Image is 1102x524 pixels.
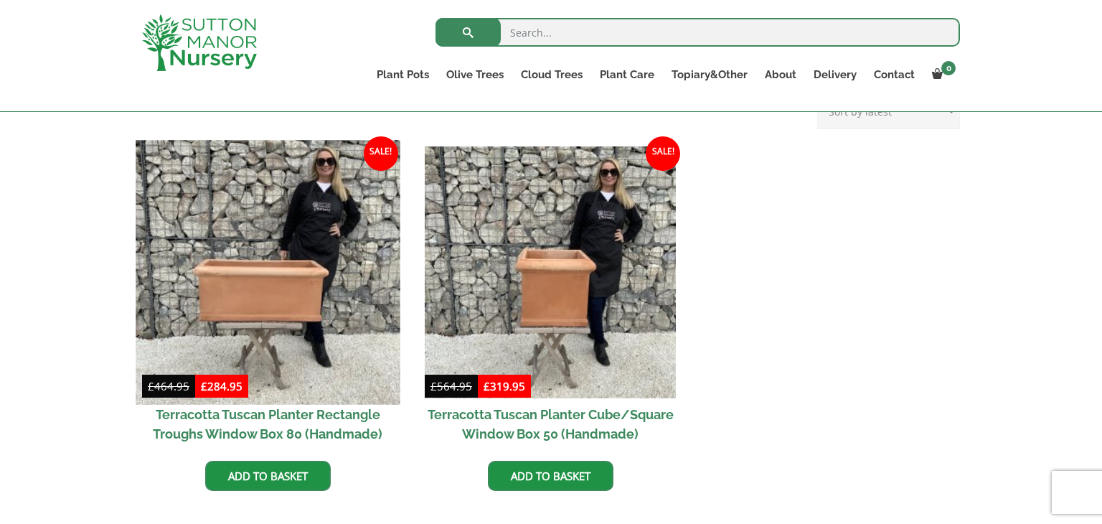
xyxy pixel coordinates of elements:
[205,461,331,491] a: Add to basket: “Terracotta Tuscan Planter Rectangle Troughs Window Box 80 (Handmade)”
[368,65,438,85] a: Plant Pots
[488,461,613,491] a: Add to basket: “Terracotta Tuscan Planter Cube/Square Window Box 50 (Handmade)”
[425,146,677,398] img: Terracotta Tuscan Planter Cube/Square Window Box 50 (Handmade)
[512,65,591,85] a: Cloud Trees
[201,379,242,393] bdi: 284.95
[756,65,805,85] a: About
[425,146,677,450] a: Sale! Terracotta Tuscan Planter Cube/Square Window Box 50 (Handmade)
[646,136,680,171] span: Sale!
[430,379,437,393] span: £
[142,398,394,450] h2: Terracotta Tuscan Planter Rectangle Troughs Window Box 80 (Handmade)
[438,65,512,85] a: Olive Trees
[148,379,154,393] span: £
[142,14,257,71] img: logo
[941,61,956,75] span: 0
[484,379,525,393] bdi: 319.95
[805,65,865,85] a: Delivery
[201,379,207,393] span: £
[663,65,756,85] a: Topiary&Other
[923,65,960,85] a: 0
[430,379,472,393] bdi: 564.95
[591,65,663,85] a: Plant Care
[142,146,394,450] a: Sale! Terracotta Tuscan Planter Rectangle Troughs Window Box 80 (Handmade)
[865,65,923,85] a: Contact
[148,379,189,393] bdi: 464.95
[435,18,960,47] input: Search...
[425,398,677,450] h2: Terracotta Tuscan Planter Cube/Square Window Box 50 (Handmade)
[484,379,490,393] span: £
[364,136,398,171] span: Sale!
[136,140,400,404] img: Terracotta Tuscan Planter Rectangle Troughs Window Box 80 (Handmade)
